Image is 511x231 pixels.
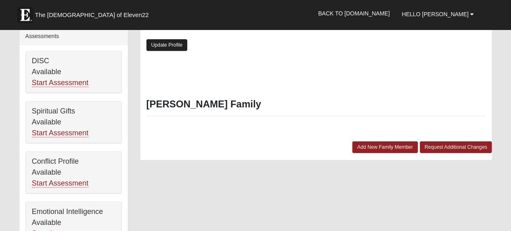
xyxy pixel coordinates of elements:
a: Update Profile [146,39,188,51]
span: Hello [PERSON_NAME] [402,11,469,17]
h3: [PERSON_NAME] Family [146,98,486,110]
a: Start Assessment [32,179,89,188]
div: Assessments [19,28,128,45]
a: Start Assessment [32,129,89,137]
a: Hello [PERSON_NAME] [396,4,480,24]
img: Eleven22 logo [17,7,33,23]
a: Start Assessment [32,79,89,87]
a: Request Additional Changes [420,141,492,153]
span: The [DEMOGRAPHIC_DATA] of Eleven22 [35,11,149,19]
div: Spiritual Gifts Available [26,102,121,143]
a: Add New Family Member [352,141,418,153]
a: Back to [DOMAIN_NAME] [312,3,396,24]
div: DISC Available [26,51,121,93]
div: Conflict Profile Available [26,152,121,193]
a: The [DEMOGRAPHIC_DATA] of Eleven22 [13,3,175,23]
